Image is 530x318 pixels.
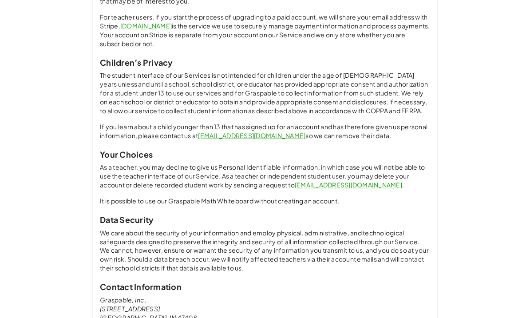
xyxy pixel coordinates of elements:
h3: Contact Information [100,282,430,292]
a: [EMAIL_ADDRESS][DOMAIN_NAME] [295,181,402,189]
a: [DOMAIN_NAME] [120,22,172,30]
h3: Data Security [100,215,430,225]
p: It is possible to use our Graspable Math Whiteboard without creating an account. [100,197,430,206]
h3: Children’s Privacy [100,57,430,68]
p: If you learn about a child younger than 13 that has signed up for an account and has therefore gi... [100,123,430,140]
p: We care about the security of your information and employ physical, administrative, and technolog... [100,229,430,273]
p: As a teacher, you may decline to give us Personal Identifiable Information, in which case you wil... [100,163,430,190]
p: The student interface of our Services is not intended for children under the age of [DEMOGRAPHIC_... [100,71,430,115]
h3: Your Choices [100,149,430,159]
a: [EMAIL_ADDRESS][DOMAIN_NAME] [198,131,305,139]
p: For teacher users, if you start the process of upgrading to a paid account, we will share your em... [100,13,430,48]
